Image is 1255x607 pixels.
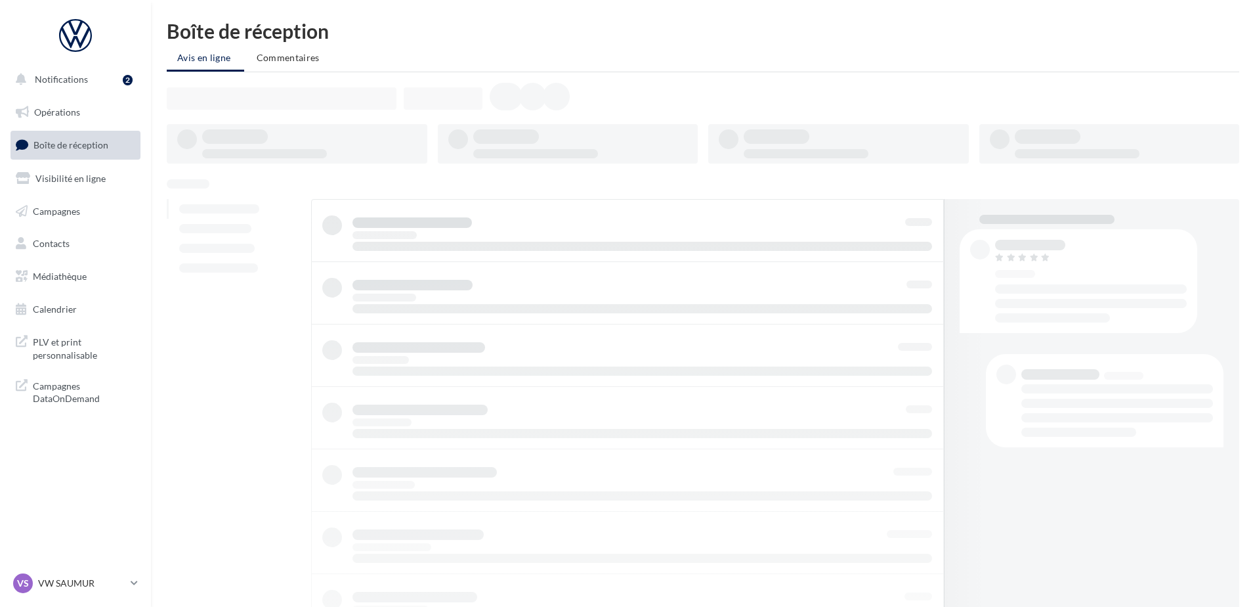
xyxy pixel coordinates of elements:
[8,198,143,225] a: Campagnes
[35,74,88,85] span: Notifications
[11,571,140,596] a: VS VW SAUMUR
[167,21,1239,41] div: Boîte de réception
[8,165,143,192] a: Visibilité en ligne
[35,173,106,184] span: Visibilité en ligne
[33,205,80,216] span: Campagnes
[8,328,143,367] a: PLV et print personnalisable
[8,263,143,290] a: Médiathèque
[8,99,143,126] a: Opérations
[33,139,108,150] span: Boîte de réception
[8,372,143,411] a: Campagnes DataOnDemand
[8,66,138,93] button: Notifications 2
[38,577,125,590] p: VW SAUMUR
[257,52,320,63] span: Commentaires
[33,238,70,249] span: Contacts
[8,296,143,323] a: Calendrier
[33,303,77,315] span: Calendrier
[34,106,80,118] span: Opérations
[33,271,87,282] span: Médiathèque
[8,230,143,258] a: Contacts
[33,377,135,405] span: Campagnes DataOnDemand
[8,131,143,159] a: Boîte de réception
[33,333,135,361] span: PLV et print personnalisable
[17,577,29,590] span: VS
[123,75,133,85] div: 2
